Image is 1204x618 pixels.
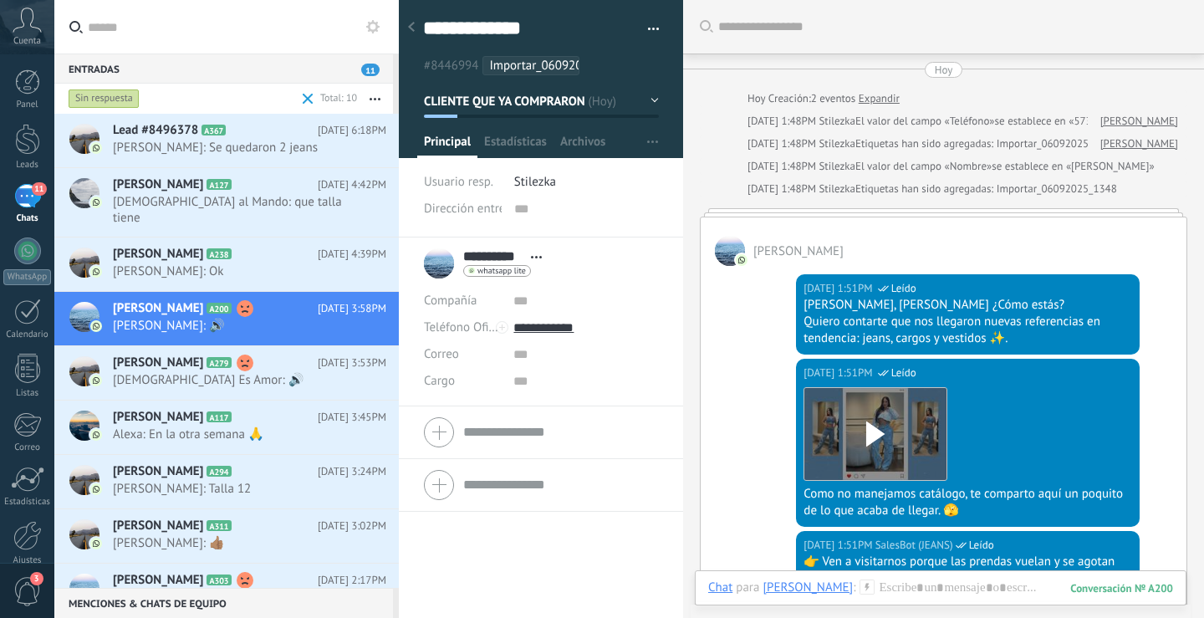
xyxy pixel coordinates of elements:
[318,518,386,534] span: [DATE] 3:02PM
[1100,135,1178,152] a: [PERSON_NAME]
[855,181,1117,197] span: Etiquetas han sido agregadas: Importar_06092025_1348
[3,497,52,508] div: Estadísticas
[314,90,357,107] div: Total: 10
[207,411,231,422] span: A117
[484,134,547,158] span: Estadísticas
[747,90,768,107] div: Hoy
[855,135,1117,152] span: Etiquetas han sido agregadas: Importar_06092025_1348
[992,158,1154,175] span: se establece en «[PERSON_NAME]»
[113,535,355,551] span: [PERSON_NAME]: 👍🏽
[207,466,231,477] span: A294
[318,176,386,193] span: [DATE] 4:42PM
[804,537,875,554] div: [DATE] 1:51PM
[54,346,399,400] a: [PERSON_NAME] A279 [DATE] 3:53PM [DEMOGRAPHIC_DATA] Es Amor: 🔊
[1070,581,1173,595] div: 200
[804,314,1132,347] div: Quiero contarte que nos llegaron nuevas referencias en tendencia: jeans, cargos y vestidos ✨.
[804,365,875,381] div: [DATE] 1:51PM
[54,237,399,291] a: [PERSON_NAME] A238 [DATE] 4:39PM [PERSON_NAME]: Ok
[30,572,43,585] span: 3
[90,266,102,278] img: com.amocrm.amocrmwa.svg
[113,140,355,156] span: [PERSON_NAME]: Se quedaron 2 jeans
[804,280,875,297] div: [DATE] 1:51PM
[54,114,399,167] a: Lead #8496378 A367 [DATE] 6:18PM [PERSON_NAME]: Se quedaron 2 jeans
[113,372,355,388] span: [DEMOGRAPHIC_DATA] Es Amor: 🔊
[318,572,386,589] span: [DATE] 2:17PM
[424,134,471,158] span: Principal
[935,62,953,78] div: Hoy
[207,248,231,259] span: A238
[424,314,501,341] button: Teléfono Oficina
[424,375,455,387] span: Cargo
[113,300,203,317] span: [PERSON_NAME]
[855,113,995,130] span: El valor del campo «Teléfono»
[424,288,501,314] div: Compañía
[113,481,355,497] span: [PERSON_NAME]: Talla 12
[736,254,747,266] img: com.amocrm.amocrmwa.svg
[736,580,759,596] span: para
[318,409,386,426] span: [DATE] 3:45PM
[207,520,231,531] span: A311
[318,355,386,371] span: [DATE] 3:53PM
[113,122,198,139] span: Lead #8496378
[361,64,380,76] span: 11
[753,243,844,259] span: Ana Isabel
[819,114,855,128] span: Stilezka
[13,36,41,47] span: Cuenta
[54,509,399,563] a: [PERSON_NAME] A311 [DATE] 3:02PM [PERSON_NAME]: 👍🏽
[424,169,502,196] div: Usuario resp.
[560,134,605,158] span: Archivos
[804,486,1132,519] div: Como no manejamos catálogo, te comparto aquí un poquito de lo que acaba de llegar. 🫣
[113,194,355,226] span: [DEMOGRAPHIC_DATA] al Mando: que talla tiene
[489,58,628,74] span: Importar_06092025_1348
[113,355,203,371] span: [PERSON_NAME]
[969,537,994,554] span: Leído
[859,90,900,107] a: Expandir
[54,168,399,237] a: [PERSON_NAME] A127 [DATE] 4:42PM [DEMOGRAPHIC_DATA] al Mando: que talla tiene
[3,555,52,566] div: Ajustes
[747,158,819,175] div: [DATE] 1:48PM
[424,368,501,395] div: Cargo
[477,267,526,275] span: whatsapp lite
[113,263,355,279] span: [PERSON_NAME]: Ok
[113,572,203,589] span: [PERSON_NAME]
[207,575,231,585] span: A303
[318,246,386,263] span: [DATE] 4:39PM
[804,297,1132,314] div: [PERSON_NAME], [PERSON_NAME] ¿Cómo estás?
[90,538,102,549] img: com.amocrm.amocrmwa.svg
[747,135,819,152] div: [DATE] 1:48PM
[202,125,226,135] span: A367
[113,409,203,426] span: [PERSON_NAME]
[90,142,102,154] img: com.amocrm.amocrmwa.svg
[853,580,855,596] span: :
[715,236,745,266] span: Ana Isabel
[1100,113,1178,130] a: [PERSON_NAME]
[424,346,459,362] span: Correo
[763,580,853,595] div: Ana Isabel
[3,442,52,453] div: Correo
[113,318,355,334] span: [PERSON_NAME]: 🔊
[207,179,231,190] span: A127
[891,365,916,381] span: Leído
[90,197,102,208] img: com.amocrm.amocrmwa.svg
[3,160,52,171] div: Leads
[747,113,819,130] div: [DATE] 1:48PM
[424,196,502,222] div: Dirección entrega
[113,518,203,534] span: [PERSON_NAME]
[819,159,855,173] span: Stilezka
[54,588,393,618] div: Menciones & Chats de equipo
[54,455,399,508] a: [PERSON_NAME] A294 [DATE] 3:24PM [PERSON_NAME]: Talla 12
[514,174,556,190] span: Stilezka
[54,292,399,345] a: [PERSON_NAME] A200 [DATE] 3:58PM [PERSON_NAME]: 🔊
[875,537,953,554] span: SalesBot (JEANS)
[855,158,992,175] span: El valor del campo «Nombre»
[90,375,102,386] img: com.amocrm.amocrmwa.svg
[113,426,355,442] span: Alexa: En la otra semana 🙏
[995,113,1150,130] span: se establece en «573184847777»
[90,320,102,332] img: com.amocrm.amocrmwa.svg
[3,269,51,285] div: WhatsApp
[891,280,916,297] span: Leído
[69,89,140,109] div: Sin respuesta
[113,176,203,193] span: [PERSON_NAME]
[3,388,52,399] div: Listas
[819,181,855,196] span: Stilezka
